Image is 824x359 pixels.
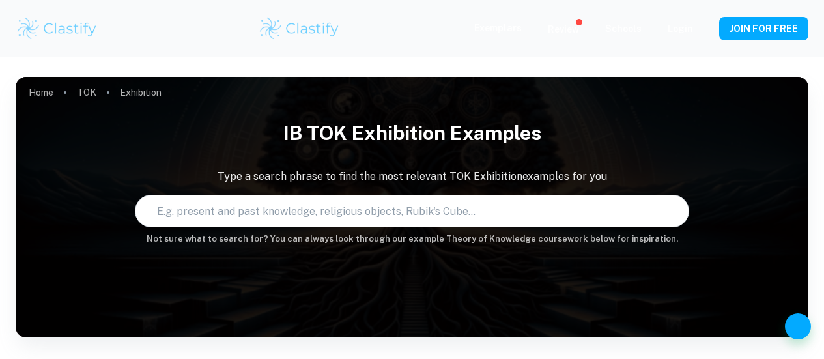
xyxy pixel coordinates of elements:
input: E.g. present and past knowledge, religious objects, Rubik's Cube... [135,193,664,229]
button: Search [669,206,679,216]
img: Clastify logo [258,16,341,42]
a: Schools [605,23,642,34]
a: Login [668,23,693,34]
img: Clastify logo [16,16,98,42]
button: Help and Feedback [785,313,811,339]
h6: Not sure what to search for? You can always look through our example Theory of Knowledge coursewo... [16,233,808,246]
p: Exhibition [120,85,162,100]
p: Exemplars [474,21,522,35]
a: Home [29,83,53,102]
button: JOIN FOR FREE [719,17,808,40]
p: Review [548,22,579,36]
p: Type a search phrase to find the most relevant TOK Exhibition examples for you [16,169,808,184]
a: TOK [77,83,96,102]
h1: IB TOK Exhibition examples [16,113,808,153]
